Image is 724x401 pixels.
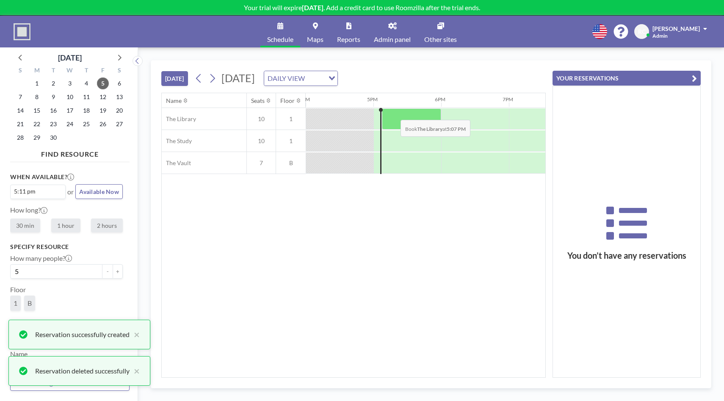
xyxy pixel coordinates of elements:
[276,115,306,123] span: 1
[14,118,26,130] span: Sunday, September 21, 2025
[35,366,130,376] div: Reservation deleted successfully
[113,118,125,130] span: Saturday, September 27, 2025
[300,16,330,47] a: Maps
[276,137,306,145] span: 1
[35,329,130,340] div: Reservation successfully created
[264,71,337,86] div: Search for option
[113,77,125,89] span: Saturday, September 6, 2025
[10,243,123,251] h3: Specify resource
[307,36,323,43] span: Maps
[652,33,668,39] span: Admin
[162,115,196,123] span: The Library
[113,264,123,279] button: +
[94,66,111,77] div: F
[247,159,276,167] span: 7
[97,77,109,89] span: Friday, September 5, 2025
[10,147,130,158] h4: FIND RESOURCE
[97,105,109,116] span: Friday, September 19, 2025
[31,132,43,144] span: Monday, September 29, 2025
[80,77,92,89] span: Thursday, September 4, 2025
[417,16,464,47] a: Other sites
[417,126,442,132] b: The Library
[111,66,127,77] div: S
[130,329,140,340] button: close
[75,184,123,199] button: Available Now
[47,132,59,144] span: Tuesday, September 30, 2025
[330,16,367,47] a: Reports
[280,97,295,105] div: Floor
[14,299,17,307] span: 1
[79,188,119,195] span: Available Now
[435,96,445,102] div: 6PM
[91,218,123,232] label: 2 hours
[38,187,61,196] input: Search for option
[45,66,62,77] div: T
[553,250,700,261] h3: You don’t have any reservations
[367,96,378,102] div: 5PM
[31,91,43,103] span: Monday, September 8, 2025
[14,23,30,40] img: organization-logo
[12,66,29,77] div: S
[31,77,43,89] span: Monday, September 1, 2025
[47,77,59,89] span: Tuesday, September 2, 2025
[447,126,466,132] b: 5:07 PM
[276,159,306,167] span: B
[10,206,47,214] label: How long?
[80,118,92,130] span: Thursday, September 25, 2025
[80,105,92,116] span: Thursday, September 18, 2025
[12,187,37,196] span: 5:11 pm
[14,91,26,103] span: Sunday, September 7, 2025
[64,105,76,116] span: Wednesday, September 17, 2025
[424,36,457,43] span: Other sites
[97,91,109,103] span: Friday, September 12, 2025
[31,118,43,130] span: Monday, September 22, 2025
[113,105,125,116] span: Saturday, September 20, 2025
[162,137,192,145] span: The Study
[307,73,323,84] input: Search for option
[113,91,125,103] span: Saturday, September 13, 2025
[10,350,28,358] label: Name
[64,77,76,89] span: Wednesday, September 3, 2025
[78,66,94,77] div: T
[251,97,265,105] div: Seats
[367,16,417,47] a: Admin panel
[10,254,72,263] label: How many people?
[337,36,360,43] span: Reports
[67,188,74,196] span: or
[302,3,323,11] b: [DATE]
[102,264,113,279] button: -
[166,97,182,105] div: Name
[80,91,92,103] span: Thursday, September 11, 2025
[247,137,276,145] span: 10
[64,91,76,103] span: Wednesday, September 10, 2025
[14,132,26,144] span: Sunday, September 28, 2025
[267,36,293,43] span: Schedule
[266,73,307,84] span: DAILY VIEW
[31,105,43,116] span: Monday, September 15, 2025
[503,96,513,102] div: 7PM
[638,28,646,36] span: RC
[162,159,191,167] span: The Vault
[553,71,701,86] button: YOUR RESERVATIONS
[62,66,78,77] div: W
[130,366,140,376] button: close
[10,285,26,294] label: Floor
[47,105,59,116] span: Tuesday, September 16, 2025
[221,72,255,84] span: [DATE]
[247,115,276,123] span: 10
[47,118,59,130] span: Tuesday, September 23, 2025
[58,52,82,64] div: [DATE]
[51,218,80,232] label: 1 hour
[161,71,188,86] button: [DATE]
[10,218,40,232] label: 30 min
[401,120,470,137] span: Book at
[97,118,109,130] span: Friday, September 26, 2025
[29,66,45,77] div: M
[260,16,300,47] a: Schedule
[28,299,32,307] span: B
[652,25,700,32] span: [PERSON_NAME]
[11,185,65,198] div: Search for option
[64,118,76,130] span: Wednesday, September 24, 2025
[14,105,26,116] span: Sunday, September 14, 2025
[10,318,24,326] label: Type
